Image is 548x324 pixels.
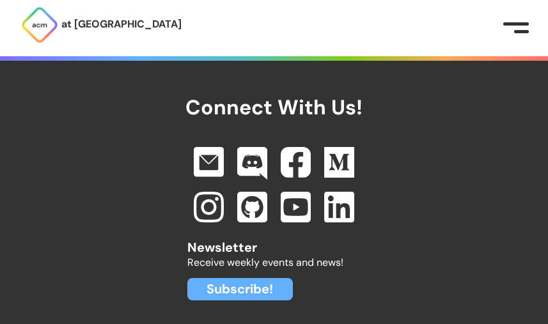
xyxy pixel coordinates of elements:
[194,192,224,222] img: Instagram
[324,147,355,178] img: Medium
[187,236,361,254] h2: Newsletter
[61,16,182,33] p: at [GEOGRAPHIC_DATA]
[20,6,59,44] img: ACM Logo
[185,61,363,119] h2: Connect With Us!
[237,192,268,222] img: GitHub
[187,278,293,300] a: Subscribe!
[281,192,311,222] img: Youtube
[237,147,268,180] img: Discord
[20,6,182,44] a: at [GEOGRAPHIC_DATA]
[281,147,311,178] img: Facebook
[187,254,361,271] p: Receive weekly events and news!
[324,192,355,222] img: Linkedin
[194,147,224,177] img: Email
